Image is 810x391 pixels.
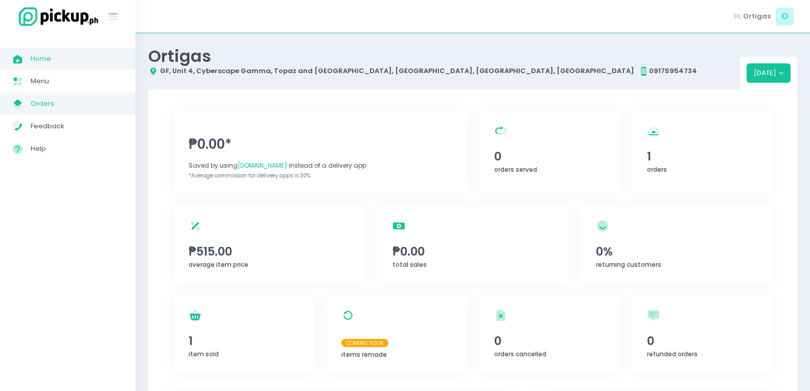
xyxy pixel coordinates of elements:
img: logo [13,6,100,28]
div: GF, Unit 4, Cyberscape Gamma, Topaz and [GEOGRAPHIC_DATA], [GEOGRAPHIC_DATA], [GEOGRAPHIC_DATA], ... [148,66,740,76]
a: ₱515.00average item price [174,206,364,283]
a: 1item sold [174,295,314,373]
span: Orders [31,97,123,110]
span: Coming Soon [341,339,388,347]
a: 0refunded orders [632,295,772,373]
span: orders cancelled [494,350,546,358]
a: ₱0.00total sales [377,206,568,283]
span: ₱0.00 [392,243,553,260]
span: 1 [647,148,757,165]
span: 1 [189,332,298,350]
span: items remade [341,350,387,359]
span: Ortigas [743,11,771,21]
span: Help [31,142,123,155]
a: 0orders cancelled [479,295,619,373]
a: 0orders served [479,111,619,193]
span: orders served [494,165,537,174]
button: [DATE] [747,63,791,83]
span: ₱515.00 [189,243,350,260]
span: item sold [189,350,219,358]
span: Feedback [31,120,123,133]
span: average item price [189,260,248,269]
div: Saved by using instead of a delivery app [189,161,451,170]
span: 0 [494,148,604,165]
span: 0% [596,243,757,260]
span: *Average commission for delivery apps is 30% [189,172,310,179]
span: total sales [392,260,427,269]
span: Home [31,52,123,65]
span: O [776,8,794,26]
span: Menu [31,75,123,88]
span: ₱0.00* [189,134,451,154]
span: refunded orders [647,350,698,358]
a: 1orders [632,111,772,193]
div: Ortigas [148,46,740,66]
a: 0%returning customers [581,206,772,283]
span: Hi, [734,11,742,21]
span: 0 [647,332,757,350]
span: orders [647,165,667,174]
span: 0 [494,332,604,350]
span: [DOMAIN_NAME] [238,161,287,170]
span: returning customers [596,260,661,269]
